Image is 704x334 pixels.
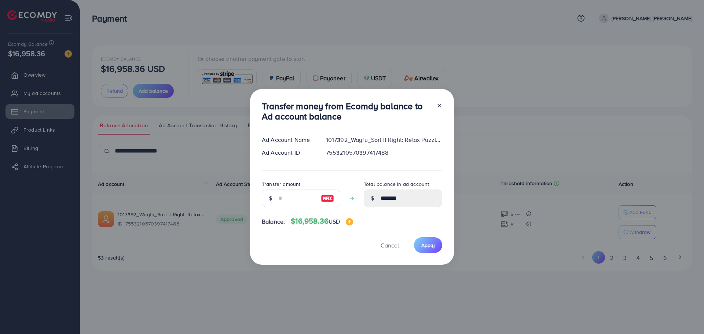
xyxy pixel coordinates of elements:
span: Balance: [262,217,285,226]
button: Cancel [371,237,408,253]
button: Apply [414,237,442,253]
div: 1017392_Wayfu_Sort It Right: Relax Puzzle_iOS [320,136,448,144]
div: Ad Account ID [256,148,320,157]
iframe: Chat [673,301,698,329]
span: USD [329,217,340,225]
span: Apply [421,242,435,249]
h4: $16,958.36 [291,217,353,226]
img: image [321,194,334,203]
span: Cancel [381,241,399,249]
label: Total balance in ad account [364,180,429,188]
div: Ad Account Name [256,136,320,144]
h3: Transfer money from Ecomdy balance to Ad account balance [262,101,430,122]
div: 7553210570397417488 [320,148,448,157]
img: image [346,218,353,225]
label: Transfer amount [262,180,300,188]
